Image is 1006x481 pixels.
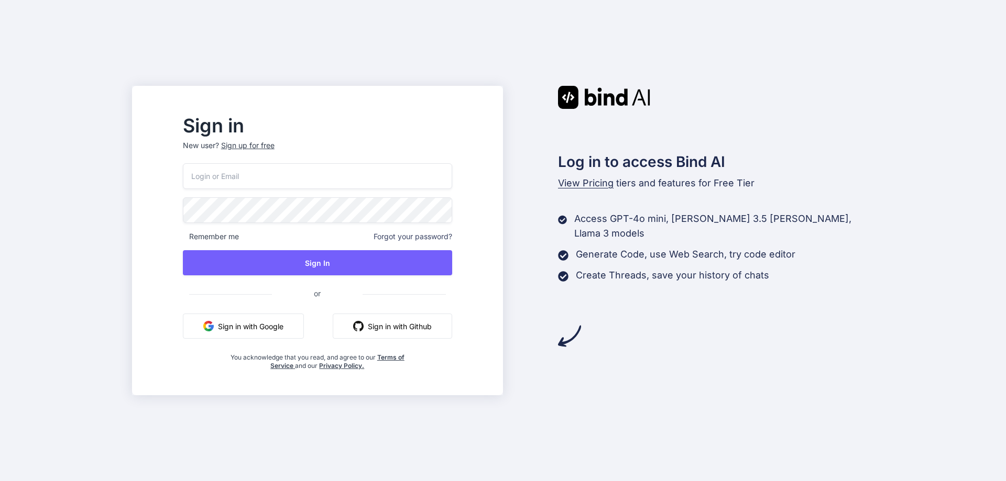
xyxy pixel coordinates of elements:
a: Terms of Service [270,353,404,370]
span: or [272,281,363,306]
h2: Log in to access Bind AI [558,151,874,173]
p: Create Threads, save your history of chats [576,268,769,283]
img: google [203,321,214,331]
span: View Pricing [558,177,614,188]
p: Generate Code, use Web Search, try code editor [576,247,795,262]
p: Access GPT-4o mini, [PERSON_NAME] 3.5 [PERSON_NAME], Llama 3 models [574,211,874,241]
div: Sign up for free [221,140,275,151]
div: You acknowledge that you read, and agree to our and our [227,347,407,370]
input: Login or Email [183,163,452,189]
button: Sign in with Google [183,314,304,339]
span: Forgot your password? [374,231,452,242]
button: Sign in with Github [333,314,452,339]
p: tiers and features for Free Tier [558,176,874,191]
h2: Sign in [183,117,452,134]
img: arrow [558,325,581,348]
button: Sign In [183,250,452,275]
span: Remember me [183,231,239,242]
img: Bind AI logo [558,86,650,109]
p: New user? [183,140,452,163]
img: github [353,321,364,331]
a: Privacy Policy. [319,362,364,370]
